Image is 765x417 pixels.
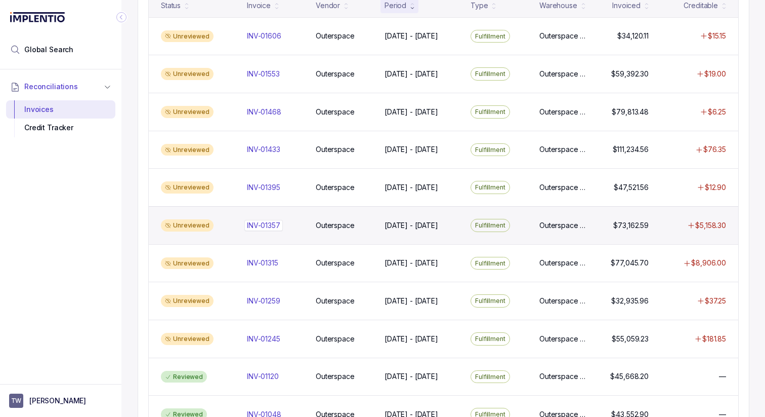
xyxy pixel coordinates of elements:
[247,1,271,11] div: Invoice
[161,30,214,43] div: Unreviewed
[161,106,214,118] div: Unreviewed
[9,394,23,408] span: User initials
[247,296,280,306] p: INV-01259
[539,296,588,306] p: Outerspace [GEOGRAPHIC_DATA]
[316,144,355,155] p: Outerspace
[24,82,78,92] span: Reconciliations
[475,296,505,306] p: Fulfillment
[115,11,127,23] div: Collapse Icon
[539,258,588,268] p: Outerspace [GEOGRAPHIC_DATA]
[539,31,588,41] p: Outerspace [GEOGRAPHIC_DATA]
[247,69,280,79] p: INV-01553
[385,1,406,11] div: Period
[691,258,726,268] p: $8,906.00
[316,1,340,11] div: Vendor
[247,371,279,382] p: INV-01120
[704,69,726,79] p: $19.00
[385,182,438,193] p: [DATE] - [DATE]
[475,182,505,193] p: Fulfillment
[684,1,718,11] div: Creditable
[6,75,115,98] button: Reconciliations
[14,100,107,119] div: Invoices
[316,334,355,344] p: Outerspace
[385,371,438,382] p: [DATE] - [DATE]
[719,371,726,382] p: —
[244,220,283,231] p: INV-01357
[611,69,649,79] p: $59,392.30
[612,334,649,344] p: $55,059.23
[703,144,726,155] p: $76.35
[475,372,505,382] p: Fulfillment
[316,182,355,193] p: Outerspace
[161,219,214,232] div: Unreviewed
[316,258,355,268] p: Outerspace
[539,144,588,155] p: Outerspace [GEOGRAPHIC_DATA]
[161,333,214,345] div: Unreviewed
[247,334,280,344] p: INV-01245
[611,296,649,306] p: $32,935.96
[247,107,281,117] p: INV-01468
[316,31,355,41] p: Outerspace
[617,31,649,41] p: $34,120.11
[708,107,726,117] p: $6.25
[539,107,588,117] p: Outerspace [GEOGRAPHIC_DATA]
[9,394,112,408] button: User initials[PERSON_NAME]
[475,31,505,42] p: Fulfillment
[29,396,86,406] p: [PERSON_NAME]
[702,334,726,344] p: $181.85
[247,182,280,193] p: INV-01395
[612,107,649,117] p: $79,813.48
[539,1,577,11] div: Warehouse
[247,31,281,41] p: INV-01606
[161,257,214,270] div: Unreviewed
[611,258,649,268] p: $77,045.70
[539,334,588,344] p: Outerspace [GEOGRAPHIC_DATA]
[610,371,649,382] p: $45,668.20
[14,119,107,137] div: Credit Tracker
[475,69,505,79] p: Fulfillment
[705,182,726,193] p: $12.90
[614,182,649,193] p: $47,521.56
[385,31,438,41] p: [DATE] - [DATE]
[475,107,505,117] p: Fulfillment
[539,371,588,382] p: Outerspace [GEOGRAPHIC_DATA]
[316,371,355,382] p: Outerspace
[539,220,588,231] p: Outerspace [GEOGRAPHIC_DATA]
[161,295,214,307] div: Unreviewed
[695,220,726,231] p: $5,158.30
[316,107,355,117] p: Outerspace
[161,181,214,194] div: Unreviewed
[161,68,214,80] div: Unreviewed
[539,182,588,193] p: Outerspace [GEOGRAPHIC_DATA]
[475,220,505,231] p: Fulfillment
[612,1,641,11] div: Invoiced
[6,98,115,139] div: Reconciliations
[385,220,438,231] p: [DATE] - [DATE]
[385,258,438,268] p: [DATE] - [DATE]
[471,1,488,11] div: Type
[475,334,505,344] p: Fulfillment
[613,220,649,231] p: $73,162.59
[385,107,438,117] p: [DATE] - [DATE]
[24,45,73,55] span: Global Search
[385,334,438,344] p: [DATE] - [DATE]
[385,296,438,306] p: [DATE] - [DATE]
[385,144,438,155] p: [DATE] - [DATE]
[161,144,214,156] div: Unreviewed
[475,258,505,269] p: Fulfillment
[247,144,280,155] p: INV-01433
[161,1,181,11] div: Status
[316,296,355,306] p: Outerspace
[613,144,649,155] p: $111,234.56
[316,220,355,231] p: Outerspace
[247,258,278,268] p: INV-01315
[708,31,726,41] p: $15.15
[161,371,207,383] div: Reviewed
[705,296,726,306] p: $37.25
[539,69,588,79] p: Outerspace [GEOGRAPHIC_DATA]
[385,69,438,79] p: [DATE] - [DATE]
[316,69,355,79] p: Outerspace
[475,145,505,155] p: Fulfillment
